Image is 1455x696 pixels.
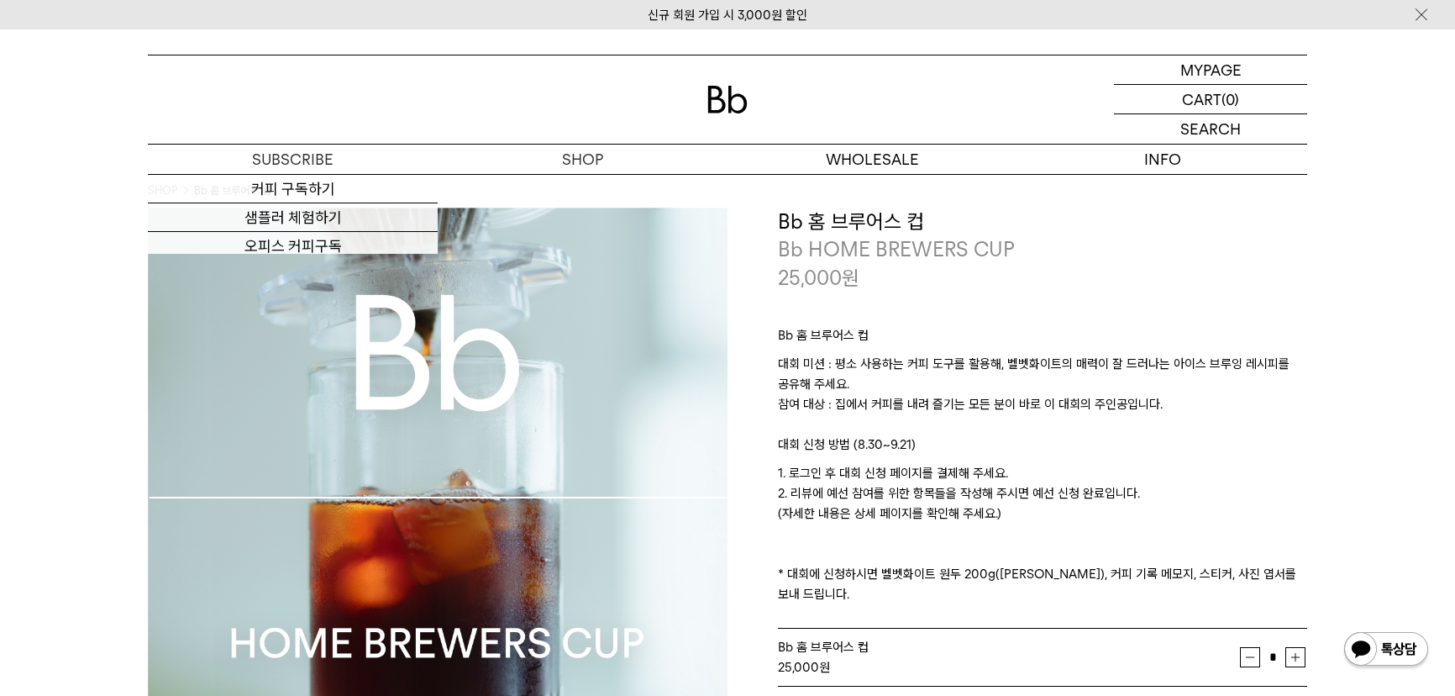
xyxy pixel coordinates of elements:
a: 오피스 커피구독 [148,232,438,261]
a: SHOP [438,145,727,174]
strong: 25,000 [778,660,819,675]
p: Bb 홈 브루어스 컵 [778,325,1307,354]
p: 대회 신청 방법 (8.30~9.21) [778,435,1307,463]
p: 25,000 [778,264,859,293]
a: SUBSCRIBE [148,145,438,174]
button: 증가 [1285,647,1305,667]
h3: Bb 홈 브루어스 컵 [778,208,1307,236]
span: 원 [842,266,859,290]
div: 원 [778,657,1240,678]
button: 감소 [1240,647,1260,667]
p: SEARCH [1180,114,1241,144]
a: CART (0) [1114,85,1307,114]
p: (0) [1221,85,1239,113]
img: 로고 [707,86,748,113]
p: 대회 미션 : 평소 사용하는 커피 도구를 활용해, 벨벳화이트의 매력이 잘 드러나는 아이스 브루잉 레시피를 공유해 주세요. 참여 대상 : 집에서 커피를 내려 즐기는 모든 분이 ... [778,354,1307,435]
span: Bb 홈 브루어스 컵 [778,640,869,655]
a: 신규 회원 가입 시 3,000원 할인 [648,8,807,23]
img: 카카오톡 채널 1:1 채팅 버튼 [1342,630,1430,671]
a: 커피 구독하기 [148,175,438,203]
p: 1. 로그인 후 대회 신청 페이지를 결제해 주세요. 2. 리뷰에 예선 참여를 위한 항목들을 작성해 주시면 예선 신청 완료입니다. (자세한 내용은 상세 페이지를 확인해 주세요.... [778,463,1307,604]
p: WHOLESALE [727,145,1017,174]
p: Bb HOME BREWERS CUP [778,235,1307,264]
a: 샘플러 체험하기 [148,203,438,232]
p: INFO [1017,145,1307,174]
p: CART [1182,85,1221,113]
a: MYPAGE [1114,55,1307,85]
p: MYPAGE [1180,55,1242,84]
